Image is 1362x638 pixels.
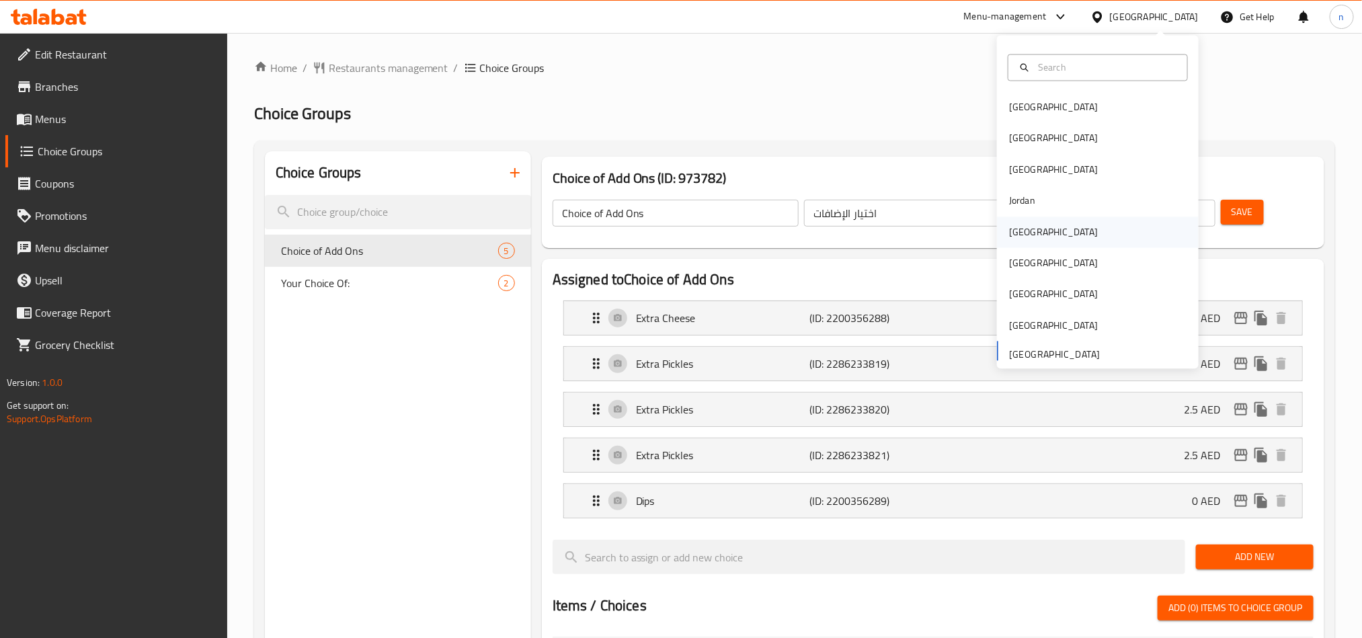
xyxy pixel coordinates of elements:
button: edit [1231,445,1251,465]
a: Restaurants management [313,60,448,76]
div: Expand [564,438,1302,472]
span: Menu disclaimer [35,240,216,256]
li: Expand [553,341,1314,387]
div: Your Choice Of:2 [265,267,531,299]
a: Upsell [5,264,227,296]
span: Your Choice Of: [281,275,498,291]
p: Dips [636,493,809,509]
span: Branches [35,79,216,95]
div: Expand [564,484,1302,518]
span: Grocery Checklist [35,337,216,353]
a: Choice Groups [5,135,227,167]
input: search [553,540,1185,574]
span: Coverage Report [35,305,216,321]
div: Choice of Add Ons5 [265,235,531,267]
li: Expand [553,478,1314,524]
a: Coverage Report [5,296,227,329]
span: Choice Groups [480,60,545,76]
p: Extra Cheese [636,310,809,326]
span: 2 [499,277,514,290]
p: 2.5 AED [1184,447,1231,463]
div: [GEOGRAPHIC_DATA] [1009,131,1098,146]
button: delete [1271,354,1291,374]
h2: Items / Choices [553,596,647,616]
span: Save [1232,204,1253,221]
button: edit [1231,308,1251,328]
span: Choice Groups [254,98,351,128]
div: [GEOGRAPHIC_DATA] [1110,9,1199,24]
span: Upsell [35,272,216,288]
button: delete [1271,491,1291,511]
input: search [265,195,531,229]
button: delete [1271,399,1291,420]
input: Search [1033,60,1179,75]
div: [GEOGRAPHIC_DATA] [1009,256,1098,271]
button: Save [1221,200,1264,225]
a: Branches [5,71,227,103]
span: Version: [7,374,40,391]
a: Promotions [5,200,227,232]
h2: Choice Groups [276,163,362,183]
button: duplicate [1251,399,1271,420]
div: Choices [498,243,515,259]
div: [GEOGRAPHIC_DATA] [1009,100,1098,115]
div: Expand [564,393,1302,426]
span: Add New [1207,549,1303,565]
p: Extra Pickles [636,401,809,417]
span: Edit Restaurant [35,46,216,63]
button: edit [1231,491,1251,511]
a: Home [254,60,297,76]
p: (ID: 2200356289) [809,493,925,509]
span: Menus [35,111,216,127]
li: / [454,60,458,76]
p: (ID: 2200356288) [809,310,925,326]
button: duplicate [1251,308,1271,328]
p: (ID: 2286233819) [809,356,925,372]
h3: Choice of Add Ons (ID: 973782) [553,167,1314,189]
div: [GEOGRAPHIC_DATA] [1009,162,1098,177]
li: Expand [553,295,1314,341]
button: duplicate [1251,445,1271,465]
div: [GEOGRAPHIC_DATA] [1009,287,1098,302]
span: Choice Groups [38,143,216,159]
span: Choice of Add Ons [281,243,498,259]
span: 5 [499,245,514,257]
p: Extra Pickles [636,356,809,372]
button: duplicate [1251,354,1271,374]
a: Coupons [5,167,227,200]
button: Add New [1196,545,1314,569]
p: 0 AED [1192,493,1231,509]
button: edit [1231,354,1251,374]
div: [GEOGRAPHIC_DATA] [1009,318,1098,333]
span: Get support on: [7,397,69,414]
span: Restaurants management [329,60,448,76]
li: Expand [553,387,1314,432]
a: Edit Restaurant [5,38,227,71]
li: Expand [553,432,1314,478]
button: delete [1271,445,1291,465]
p: (ID: 2286233821) [809,447,925,463]
button: edit [1231,399,1251,420]
h2: Assigned to Choice of Add Ons [553,270,1314,290]
span: Coupons [35,175,216,192]
span: 1.0.0 [42,374,63,391]
p: 2.5 AED [1184,401,1231,417]
a: Menu disclaimer [5,232,227,264]
div: [GEOGRAPHIC_DATA] [1009,225,1098,239]
p: 0 AED [1192,310,1231,326]
p: Extra Pickles [636,447,809,463]
div: Menu-management [964,9,1047,25]
button: Add (0) items to choice group [1158,596,1314,621]
nav: breadcrumb [254,60,1335,76]
li: / [303,60,307,76]
a: Support.OpsPlatform [7,410,92,428]
a: Grocery Checklist [5,329,227,361]
span: Add (0) items to choice group [1168,600,1303,616]
div: Jordan [1009,194,1035,208]
p: 2.5 AED [1184,356,1231,372]
button: duplicate [1251,491,1271,511]
div: Expand [564,347,1302,381]
a: Menus [5,103,227,135]
div: Expand [564,301,1302,335]
span: Promotions [35,208,216,224]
